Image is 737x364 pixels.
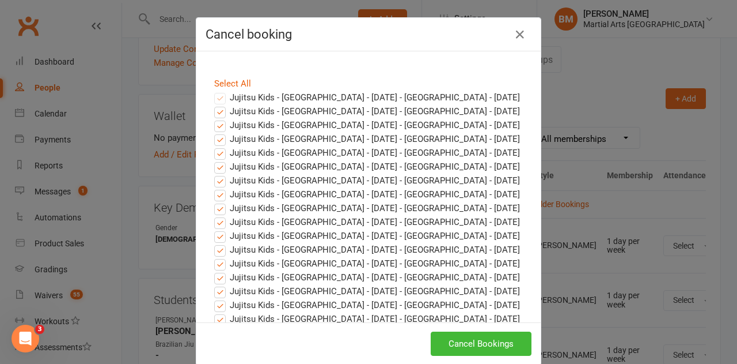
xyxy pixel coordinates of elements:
label: Jujitsu Kids - [GEOGRAPHIC_DATA] - [DATE] - [GEOGRAPHIC_DATA] - [DATE] [214,243,520,257]
label: Jujitsu Kids - [GEOGRAPHIC_DATA] - [DATE] - [GEOGRAPHIC_DATA] - [DATE] [214,104,520,118]
label: Jujitsu Kids - [GEOGRAPHIC_DATA] - [DATE] - [GEOGRAPHIC_DATA] - [DATE] [214,160,520,174]
span: 3 [35,325,44,334]
label: Jujitsu Kids - [GEOGRAPHIC_DATA] - [DATE] - [GEOGRAPHIC_DATA] - [DATE] [214,284,520,298]
label: Jujitsu Kids - [GEOGRAPHIC_DATA] - [DATE] - [GEOGRAPHIC_DATA] - [DATE] [214,118,520,132]
a: Select All [214,78,251,89]
label: Jujitsu Kids - [GEOGRAPHIC_DATA] - [DATE] - [GEOGRAPHIC_DATA] - [DATE] [214,271,520,284]
label: Jujitsu Kids - [GEOGRAPHIC_DATA] - [DATE] - [GEOGRAPHIC_DATA] - [DATE] [214,201,520,215]
label: Jujitsu Kids - [GEOGRAPHIC_DATA] - [DATE] - [GEOGRAPHIC_DATA] - [DATE] [214,312,520,326]
label: Jujitsu Kids - [GEOGRAPHIC_DATA] - [DATE] - [GEOGRAPHIC_DATA] - [DATE] [214,146,520,160]
button: Cancel Bookings [431,332,531,356]
label: Jujitsu Kids - [GEOGRAPHIC_DATA] - [DATE] - [GEOGRAPHIC_DATA] - [DATE] [214,91,520,104]
iframe: Intercom live chat [12,325,39,352]
button: Close [511,25,529,44]
label: Jujitsu Kids - [GEOGRAPHIC_DATA] - [DATE] - [GEOGRAPHIC_DATA] - [DATE] [214,215,520,229]
label: Jujitsu Kids - [GEOGRAPHIC_DATA] - [DATE] - [GEOGRAPHIC_DATA] - [DATE] [214,229,520,243]
h4: Cancel booking [206,27,531,42]
label: Jujitsu Kids - [GEOGRAPHIC_DATA] - [DATE] - [GEOGRAPHIC_DATA] - [DATE] [214,187,520,201]
label: Jujitsu Kids - [GEOGRAPHIC_DATA] - [DATE] - [GEOGRAPHIC_DATA] - [DATE] [214,257,520,271]
label: Jujitsu Kids - [GEOGRAPHIC_DATA] - [DATE] - [GEOGRAPHIC_DATA] - [DATE] [214,174,520,187]
label: Jujitsu Kids - [GEOGRAPHIC_DATA] - [DATE] - [GEOGRAPHIC_DATA] - [DATE] [214,132,520,146]
label: Jujitsu Kids - [GEOGRAPHIC_DATA] - [DATE] - [GEOGRAPHIC_DATA] - [DATE] [214,298,520,312]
